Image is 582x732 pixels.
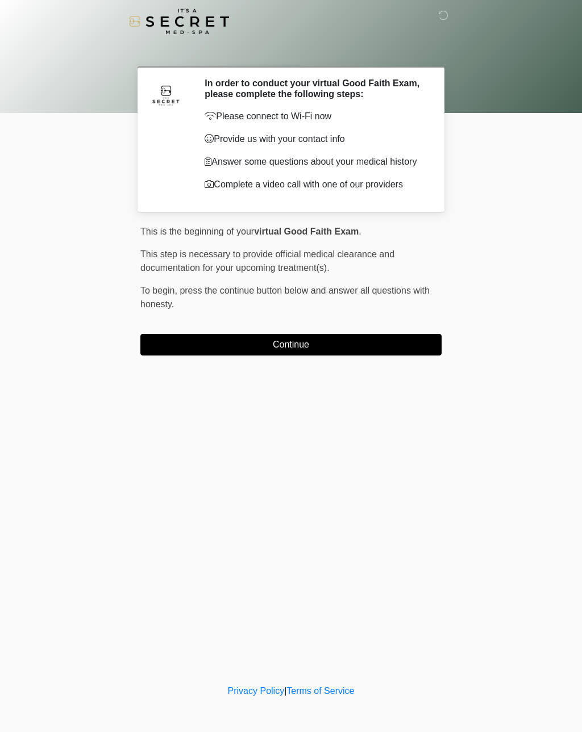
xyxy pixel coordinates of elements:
p: Complete a video call with one of our providers [205,178,425,191]
img: Agent Avatar [149,78,183,112]
p: Provide us with your contact info [205,132,425,146]
a: Privacy Policy [228,686,285,696]
strong: virtual Good Faith Exam [254,227,359,236]
p: Answer some questions about your medical history [205,155,425,169]
p: Please connect to Wi-Fi now [205,110,425,123]
a: | [284,686,286,696]
span: This is the beginning of your [140,227,254,236]
span: . [359,227,361,236]
img: It's A Secret Med Spa Logo [129,9,229,34]
h2: In order to conduct your virtual Good Faith Exam, please complete the following steps: [205,78,425,99]
span: press the continue button below and answer all questions with honesty. [140,286,430,309]
a: Terms of Service [286,686,354,696]
h1: ‎ ‎ [132,41,450,62]
button: Continue [140,334,442,355]
span: To begin, [140,286,180,295]
span: This step is necessary to provide official medical clearance and documentation for your upcoming ... [140,249,394,273]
